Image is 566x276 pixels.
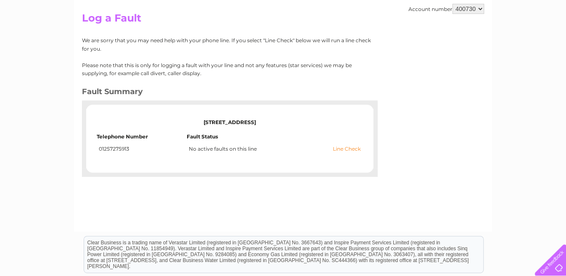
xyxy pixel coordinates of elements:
[82,36,371,52] p: We are sorry that you may need help with your phone line. If you select "Line Check" below we wil...
[417,36,433,42] a: Water
[82,12,484,28] h2: Log a Fault
[510,36,531,42] a: Contact
[82,86,371,100] h3: Fault Summary
[97,144,187,154] td: 01257275913
[82,61,371,77] p: Please note that this is only for logging a fault with your line and not any features (star servi...
[187,144,363,154] td: No active faults on this line
[438,36,457,42] a: Energy
[493,36,505,42] a: Blog
[97,134,187,144] td: Telephone Number
[408,4,484,14] div: Account number
[333,146,361,152] a: Line Check
[462,36,487,42] a: Telecoms
[538,36,558,42] a: Log out
[187,134,363,144] td: Fault Status
[97,111,363,134] td: [STREET_ADDRESS]
[407,4,465,15] a: 0333 014 3131
[84,5,483,41] div: Clear Business is a trading name of Verastar Limited (registered in [GEOGRAPHIC_DATA] No. 3667643...
[20,22,63,48] img: logo.png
